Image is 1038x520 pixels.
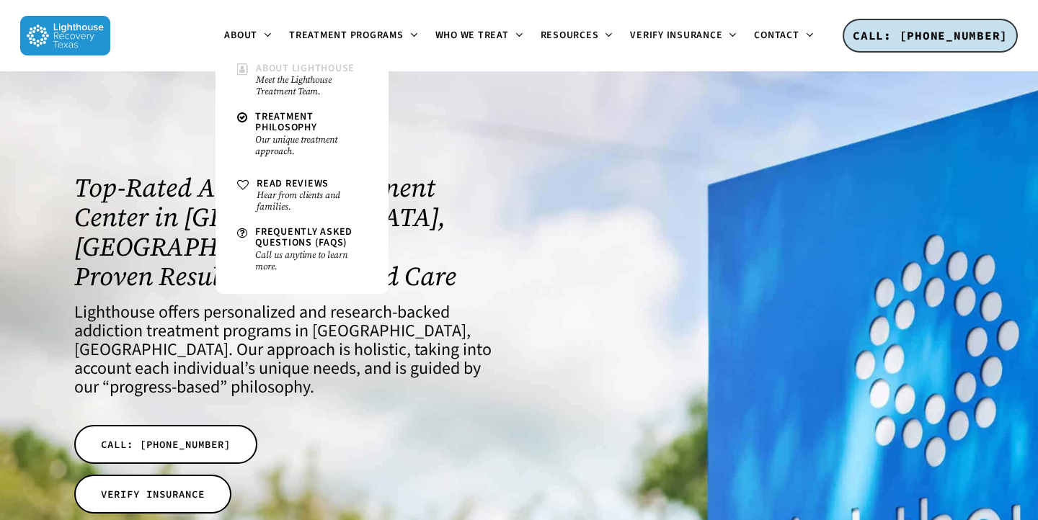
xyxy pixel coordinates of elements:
[280,30,427,42] a: Treatment Programs
[101,487,205,501] span: VERIFY INSURANCE
[255,134,367,157] small: Our unique treatment approach.
[435,28,509,42] span: Who We Treat
[257,176,329,191] span: Read Reviews
[255,109,317,135] span: Treatment Philosophy
[216,30,280,42] a: About
[541,28,599,42] span: Resources
[230,56,374,104] a: About LighthouseMeet the Lighthouse Treatment Team.
[532,30,622,42] a: Resources
[224,28,257,42] span: About
[74,475,231,514] a: VERIFY INSURANCE
[101,437,231,452] span: CALL: [PHONE_NUMBER]
[843,19,1018,53] a: CALL: [PHONE_NUMBER]
[745,30,822,42] a: Contact
[853,28,1008,42] span: CALL: [PHONE_NUMBER]
[230,220,374,279] a: Frequently Asked Questions (FAQs)Call us anytime to learn more.
[255,225,352,250] span: Frequently Asked Questions (FAQs)
[230,171,374,220] a: Read ReviewsHear from clients and families.
[427,30,532,42] a: Who We Treat
[74,303,501,397] h4: Lighthouse offers personalized and research-backed addiction treatment programs in [GEOGRAPHIC_DA...
[256,61,355,76] span: About Lighthouse
[289,28,404,42] span: Treatment Programs
[630,28,722,42] span: Verify Insurance
[754,28,799,42] span: Contact
[74,173,501,291] h1: Top-Rated Addiction Treatment Center in [GEOGRAPHIC_DATA], [GEOGRAPHIC_DATA] — Proven Results, Pe...
[110,375,220,400] a: progress-based
[257,189,367,212] small: Hear from clients and families.
[256,74,367,97] small: Meet the Lighthouse Treatment Team.
[255,249,367,272] small: Call us anytime to learn more.
[621,30,745,42] a: Verify Insurance
[230,104,374,164] a: Treatment PhilosophyOur unique treatment approach.
[74,425,257,464] a: CALL: [PHONE_NUMBER]
[20,16,110,55] img: Lighthouse Recovery Texas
